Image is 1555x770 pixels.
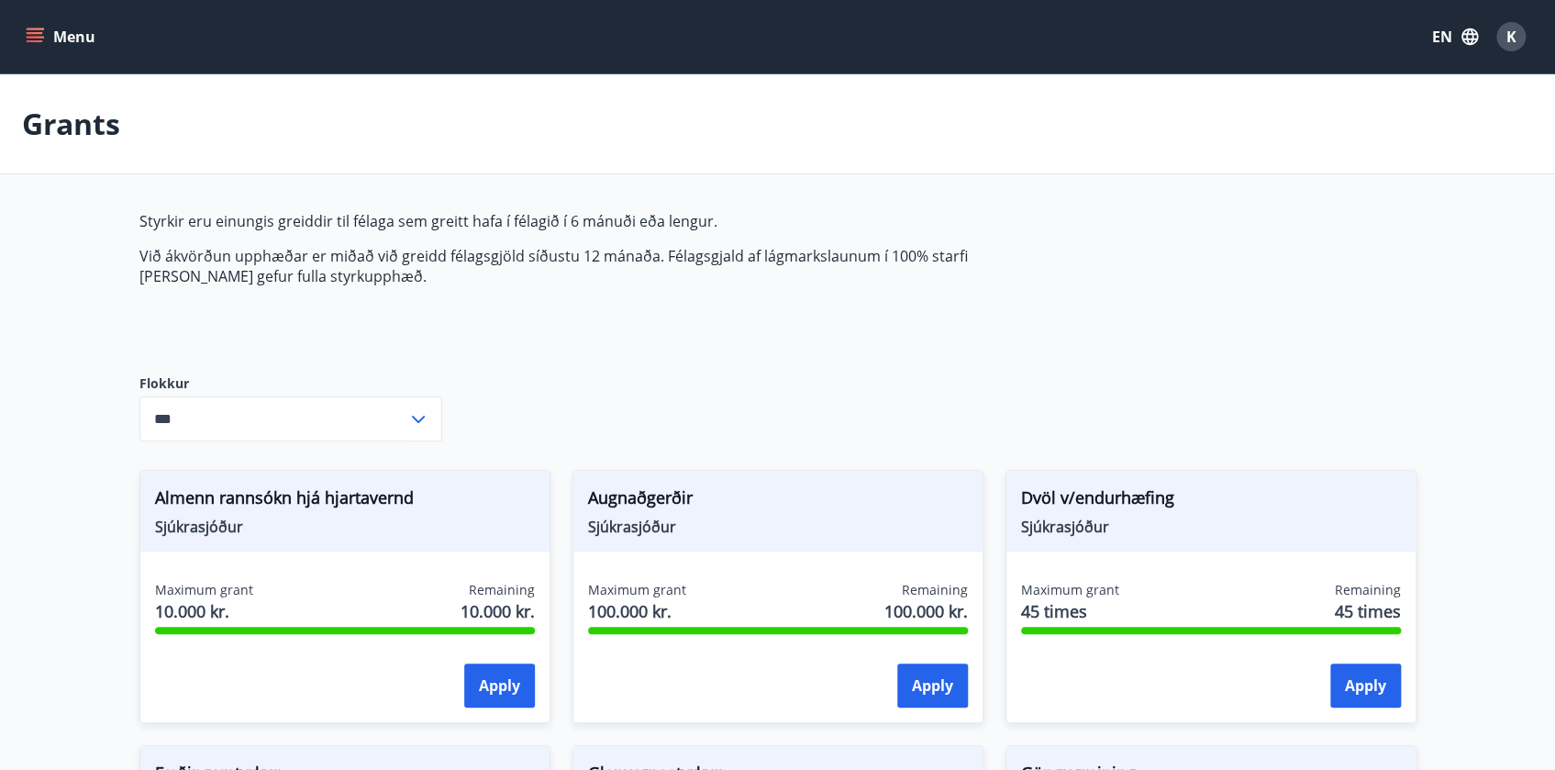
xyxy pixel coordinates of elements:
span: 100.000 kr. [884,599,968,623]
label: Flokkur [139,374,442,393]
p: Við ákvörðun upphæðar er miðað við greidd félagsgjöld síðustu 12 mánaða. Félagsgjald af lágmarksl... [139,246,1005,286]
button: menu [22,20,103,53]
p: Grants [22,104,120,144]
span: Almenn rannsókn hjá hjartavernd [155,485,535,517]
span: 100.000 kr. [588,599,686,623]
span: 10.000 kr. [155,599,253,623]
span: Sjúkrasjóður [588,517,968,537]
span: 10.000 kr. [461,599,535,623]
span: Remaining [1335,581,1401,599]
button: Apply [1330,664,1401,708]
span: 45 times [1335,599,1401,623]
button: K [1489,15,1533,59]
span: K [1506,27,1516,47]
span: Sjúkrasjóður [155,517,535,537]
span: Augnaðgerðir [588,485,968,517]
span: Maximum grant [1021,581,1119,599]
span: Maximum grant [588,581,686,599]
span: 45 times [1021,599,1119,623]
button: Apply [464,664,535,708]
span: Remaining [902,581,968,599]
span: Dvöl v/endurhæfing [1021,485,1401,517]
button: EN [1425,20,1485,53]
span: Maximum grant [155,581,253,599]
span: Sjúkrasjóður [1021,517,1401,537]
button: Apply [897,664,968,708]
p: Styrkir eru einungis greiddir til félaga sem greitt hafa í félagið í 6 mánuði eða lengur. [139,211,1005,231]
span: Remaining [469,581,535,599]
